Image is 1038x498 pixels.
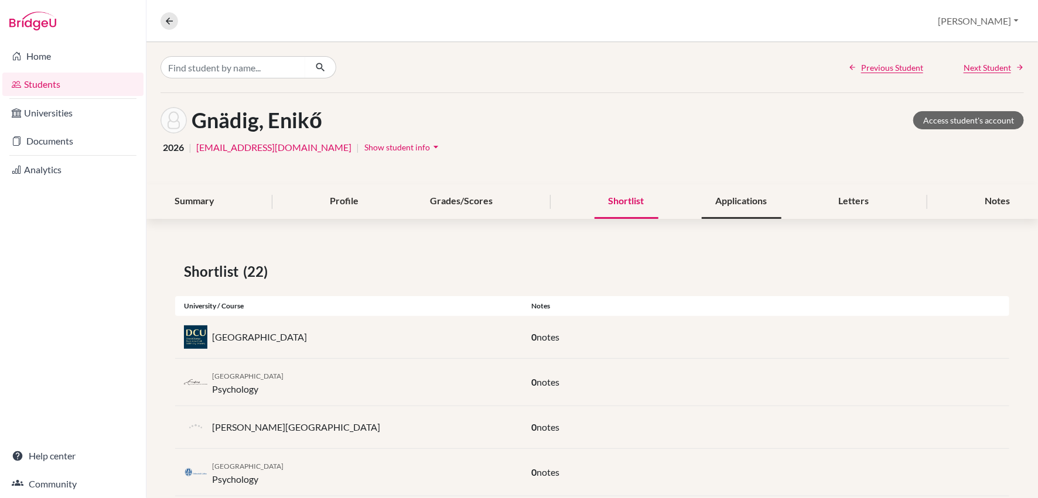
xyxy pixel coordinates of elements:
a: Access student's account [913,111,1024,129]
a: Analytics [2,158,144,181]
button: [PERSON_NAME] [933,10,1024,32]
a: Community [2,472,144,496]
a: Universities [2,101,144,125]
img: default-university-logo-42dd438d0b49c2174d4c41c49dcd67eec2da6d16b3a2f6d5de70cc347232e317.png [184,415,207,439]
h1: Gnädig, Enikő [192,108,322,133]
button: Show student infoarrow_drop_down [364,138,442,156]
div: Psychology [212,368,284,396]
div: University / Course [175,301,523,311]
div: Letters [825,184,883,219]
span: notes [537,376,559,387]
span: notes [537,331,559,342]
span: Shortlist [184,261,243,282]
div: Summary [161,184,228,219]
span: | [356,140,359,154]
img: Enikő Gnädig's avatar [161,107,187,133]
a: Help center [2,444,144,468]
span: notes [537,421,559,432]
a: Previous Student [848,61,923,74]
input: Find student by name... [161,56,306,78]
span: 0 [531,421,537,432]
div: Notes [523,301,1009,311]
span: [GEOGRAPHIC_DATA] [212,372,284,380]
a: Next Student [964,61,1024,74]
a: [EMAIL_ADDRESS][DOMAIN_NAME] [196,140,351,154]
span: Previous Student [861,61,923,74]
div: Shortlist [595,184,658,219]
div: Applications [702,184,781,219]
img: nl_eur_4vlv7oka.png [184,378,207,387]
img: ie_dcu__klr5mpr.jpeg [184,325,207,349]
span: (22) [243,261,272,282]
p: [GEOGRAPHIC_DATA] [212,330,307,344]
span: [GEOGRAPHIC_DATA] [212,462,284,470]
span: Next Student [964,61,1011,74]
a: Home [2,44,144,68]
span: | [189,140,192,154]
span: 0 [531,331,537,342]
i: arrow_drop_down [430,141,442,153]
span: notes [537,466,559,478]
img: nl_lei_oonydk7g.png [184,468,207,477]
div: Notes [971,184,1024,219]
p: [PERSON_NAME][GEOGRAPHIC_DATA] [212,420,380,434]
span: 0 [531,376,537,387]
span: Show student info [364,142,430,152]
a: Students [2,73,144,96]
a: Documents [2,129,144,153]
div: Psychology [212,458,284,486]
img: Bridge-U [9,12,56,30]
span: 2026 [163,140,184,154]
div: Profile [316,184,373,219]
div: Grades/Scores [416,184,507,219]
span: 0 [531,466,537,478]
